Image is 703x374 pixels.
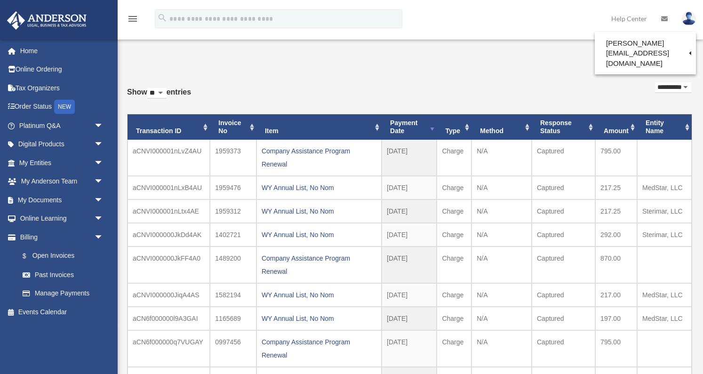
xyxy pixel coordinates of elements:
td: Sterimar, LLC [637,223,692,247]
td: N/A [471,330,532,367]
td: 292.00 [595,223,637,247]
div: WY Annual List, No Nom [262,228,376,241]
td: [DATE] [382,176,437,199]
span: $ [28,250,32,262]
td: [DATE] [382,307,437,330]
td: 197.00 [595,307,637,330]
td: Charge [437,223,471,247]
td: 870.00 [595,247,637,283]
th: Entity Name: activate to sort column ascending [637,114,692,140]
td: aCN6f000000l9A3GAI [128,307,210,330]
td: N/A [471,140,532,176]
td: aCNVI000000JiqA4AS [128,283,210,307]
td: Captured [532,283,595,307]
a: Billingarrow_drop_down [7,228,118,247]
td: Captured [532,176,595,199]
td: Charge [437,199,471,223]
th: Method: activate to sort column ascending [471,114,532,140]
span: arrow_drop_down [94,228,113,247]
a: menu [127,16,138,24]
div: WY Annual List, No Nom [262,205,376,218]
td: aCNVI000001nLvZ4AU [128,140,210,176]
span: arrow_drop_down [94,116,113,135]
td: 217.25 [595,199,637,223]
a: Manage Payments [13,284,118,303]
td: N/A [471,223,532,247]
td: 1165689 [210,307,256,330]
td: [DATE] [382,199,437,223]
img: Anderson Advisors Platinum Portal [4,11,89,30]
a: My Entitiesarrow_drop_down [7,153,118,172]
td: aCNVI000000JkDd4AK [128,223,210,247]
span: arrow_drop_down [94,209,113,229]
a: Past Invoices [13,265,113,284]
th: Item: activate to sort column ascending [256,114,382,140]
td: 1959312 [210,199,256,223]
td: Charge [437,176,471,199]
th: Payment Date: activate to sort column ascending [382,114,437,140]
td: Captured [532,140,595,176]
th: Invoice No: activate to sort column ascending [210,114,256,140]
td: N/A [471,307,532,330]
div: NEW [54,100,75,114]
td: 1959476 [210,176,256,199]
td: Captured [532,223,595,247]
a: Online Ordering [7,60,118,79]
td: aCN6f000000q7VUGAY [128,330,210,367]
td: Captured [532,247,595,283]
i: search [157,13,168,23]
th: Amount: activate to sort column ascending [595,114,637,140]
td: 795.00 [595,140,637,176]
img: User Pic [682,12,696,25]
a: Platinum Q&Aarrow_drop_down [7,116,118,135]
div: WY Annual List, No Nom [262,288,376,302]
a: Tax Organizers [7,79,118,97]
a: My Documentsarrow_drop_down [7,191,118,209]
a: My Anderson Teamarrow_drop_down [7,172,118,191]
div: Company Assistance Program Renewal [262,144,376,171]
td: Charge [437,283,471,307]
div: Company Assistance Program Renewal [262,252,376,278]
td: N/A [471,199,532,223]
td: 795.00 [595,330,637,367]
td: [DATE] [382,330,437,367]
td: [DATE] [382,247,437,283]
a: Digital Productsarrow_drop_down [7,135,118,154]
td: 1959373 [210,140,256,176]
td: 217.25 [595,176,637,199]
th: Response Status: activate to sort column ascending [532,114,595,140]
td: N/A [471,176,532,199]
td: [DATE] [382,223,437,247]
span: arrow_drop_down [94,153,113,173]
select: Showentries [147,88,167,99]
td: 1582194 [210,283,256,307]
td: [DATE] [382,140,437,176]
div: WY Annual List, No Nom [262,312,376,325]
td: N/A [471,247,532,283]
div: WY Annual List, No Nom [262,181,376,194]
td: [DATE] [382,283,437,307]
a: Order StatusNEW [7,97,118,117]
a: Online Learningarrow_drop_down [7,209,118,228]
i: menu [127,13,138,24]
a: [PERSON_NAME][EMAIL_ADDRESS][DOMAIN_NAME] [595,34,696,72]
span: arrow_drop_down [94,135,113,154]
a: Home [7,41,118,60]
td: 1402721 [210,223,256,247]
a: Events Calendar [7,302,118,321]
td: Charge [437,330,471,367]
a: $Open Invoices [13,247,118,266]
td: 217.00 [595,283,637,307]
span: arrow_drop_down [94,191,113,210]
td: 1489200 [210,247,256,283]
td: Sterimar, LLC [637,199,692,223]
td: MedStar, LLC [637,283,692,307]
th: Type: activate to sort column ascending [437,114,471,140]
td: aCNVI000000JkFF4A0 [128,247,210,283]
span: arrow_drop_down [94,172,113,191]
td: Charge [437,247,471,283]
label: Show entries [127,86,191,108]
td: Charge [437,307,471,330]
th: Transaction ID: activate to sort column ascending [128,114,210,140]
td: 0997456 [210,330,256,367]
